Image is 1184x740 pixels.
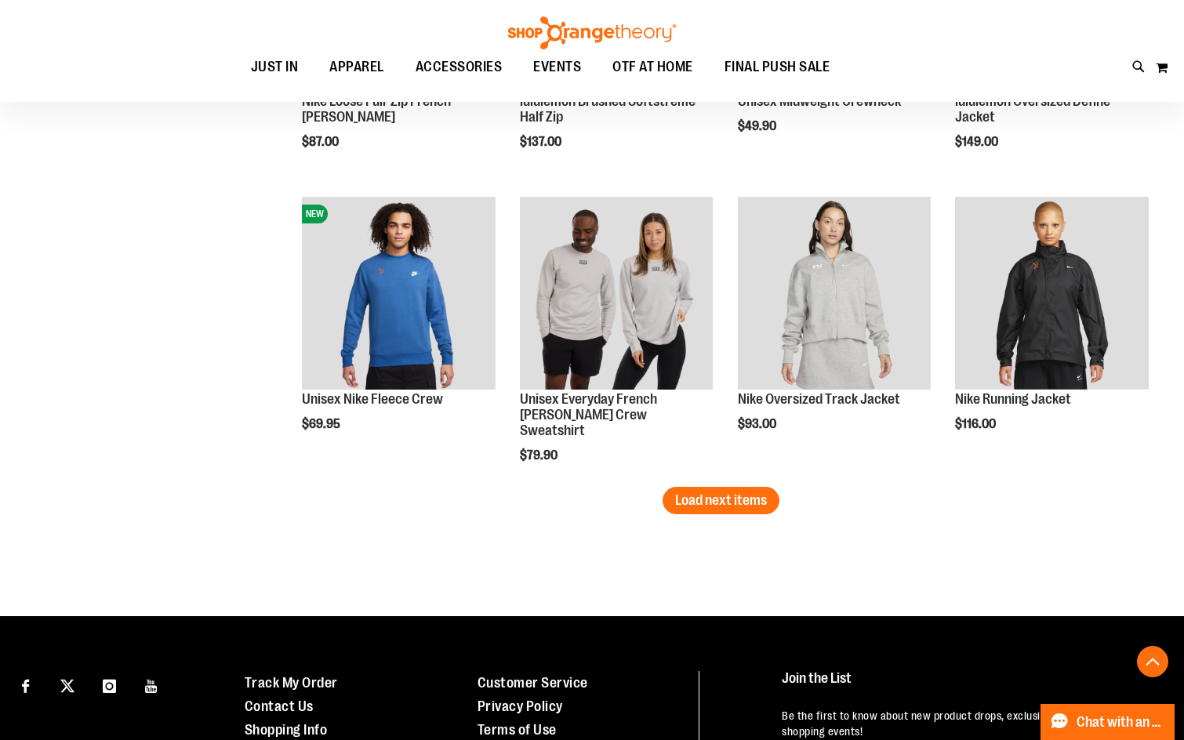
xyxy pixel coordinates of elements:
[245,698,314,714] a: Contact Us
[400,49,518,85] a: ACCESSORIES
[738,119,779,133] span: $49.90
[302,197,496,393] a: Unisex Nike Fleece CrewNEW
[520,135,564,149] span: $137.00
[520,391,657,438] a: Unisex Everyday French [PERSON_NAME] Crew Sweatshirt
[955,197,1149,393] a: Nike Running Jacket
[512,189,721,502] div: product
[1137,646,1168,677] button: Back To Top
[302,391,443,407] a: Unisex Nike Fleece Crew
[251,49,299,85] span: JUST IN
[235,49,314,85] a: JUST IN
[738,417,779,431] span: $93.00
[738,391,900,407] a: Nike Oversized Track Jacket
[1041,704,1175,740] button: Chat with an Expert
[520,197,714,393] a: Unisex Everyday French Terry Crew Sweatshirt
[738,197,932,390] img: Nike Oversized Track Jacket
[782,671,1153,700] h4: Join the List
[738,197,932,393] a: Nike Oversized Track Jacket
[675,492,767,508] span: Load next items
[416,49,503,85] span: ACCESSORIES
[314,49,400,85] a: APPAREL
[709,49,846,85] a: FINAL PUSH SALE
[730,189,939,471] div: product
[738,93,901,109] a: Unisex Midweight Crewneck
[12,671,39,698] a: Visit our Facebook page
[294,189,503,471] div: product
[302,205,328,223] span: NEW
[60,679,74,693] img: Twitter
[478,675,588,691] a: Customer Service
[947,189,1157,471] div: product
[663,487,779,514] button: Load next items
[725,49,830,85] span: FINAL PUSH SALE
[329,49,384,85] span: APPAREL
[302,197,496,390] img: Unisex Nike Fleece Crew
[138,671,165,698] a: Visit our Youtube page
[54,671,82,698] a: Visit our X page
[245,675,338,691] a: Track My Order
[955,135,1001,149] span: $149.00
[478,722,557,738] a: Terms of Use
[597,49,709,85] a: OTF AT HOME
[955,417,998,431] span: $116.00
[96,671,123,698] a: Visit our Instagram page
[520,448,560,462] span: $79.90
[506,16,678,49] img: Shop Orangetheory
[520,197,714,390] img: Unisex Everyday French Terry Crew Sweatshirt
[955,197,1149,390] img: Nike Running Jacket
[782,708,1153,739] p: Be the first to know about new product drops, exclusive collaborations, and shopping events!
[955,391,1071,407] a: Nike Running Jacket
[1077,715,1165,730] span: Chat with an Expert
[302,93,451,125] a: Nike Loose Full-Zip French [PERSON_NAME]
[520,93,696,125] a: lululemon Brushed Softstreme Half Zip
[478,698,563,714] a: Privacy Policy
[302,417,343,431] span: $69.95
[533,49,581,85] span: EVENTS
[245,722,328,738] a: Shopping Info
[612,49,693,85] span: OTF AT HOME
[955,93,1110,125] a: lululemon Oversized Define Jacket
[518,49,597,85] a: EVENTS
[302,135,341,149] span: $87.00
